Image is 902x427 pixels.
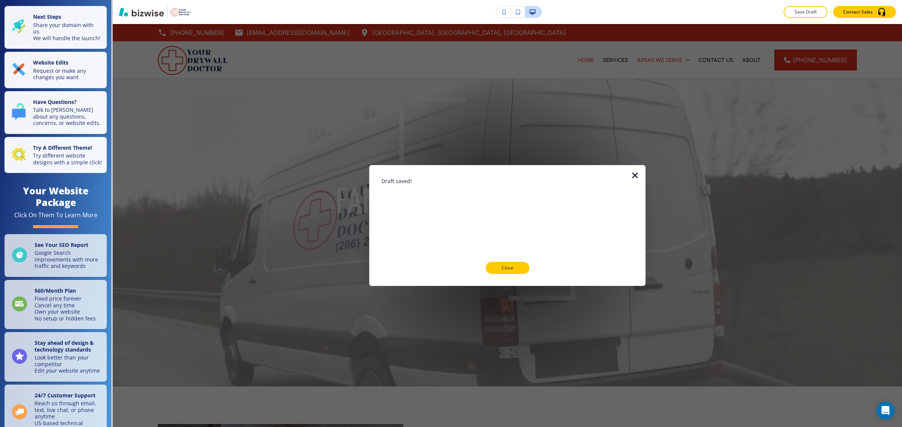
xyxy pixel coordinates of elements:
[33,22,102,42] p: Share your domain with us. We will handle the launch!
[33,68,102,81] p: Request or make any changes you want
[5,332,107,382] a: Stay ahead of design & technology standardsLook better than your competitorEdit your website anytime
[876,401,894,419] div: Open Intercom Messenger
[171,8,191,17] img: Your Logo
[486,262,529,274] button: Close
[5,52,107,88] button: Website EditsRequest or make any changes you want
[33,98,77,105] strong: Have Questions?
[35,339,94,353] strong: Stay ahead of design & technology standards
[33,107,102,126] p: Talk to [PERSON_NAME] about any questions, concerns, or website edits.
[5,91,107,134] button: Have Questions?Talk to [PERSON_NAME] about any questions, concerns, or website edits.
[5,137,107,173] button: Try A Different Theme!Try different website designs with a simple click!
[35,295,96,322] p: Fixed price forever Cancel any time Own your website No setup or hidden fees
[5,185,107,208] h4: Your Website Package
[35,287,76,294] strong: $ 60 /Month Plan
[35,250,102,269] p: Google Search improvements with more traffic and keywords
[35,354,102,374] p: Look better than your competitor Edit your website anytime
[495,265,519,271] p: Close
[14,211,97,219] div: Click On Them To Learn More
[35,392,95,399] strong: 24/7 Customer Support
[381,177,634,185] h3: Draft saved!
[5,6,107,49] button: Next StepsShare your domain with us.We will handle the launch!
[843,9,873,15] p: Contact Sales
[33,152,102,165] p: Try different website designs with a simple click!
[833,6,896,18] button: Contact Sales
[33,144,92,151] strong: Try A Different Theme!
[33,13,61,20] strong: Next Steps
[35,241,88,248] strong: See Your SEO Report
[119,8,164,17] img: Bizwise Logo
[793,9,817,15] p: Save Draft
[5,234,107,277] a: See Your SEO ReportGoogle Search improvements with more traffic and keywords
[33,59,68,66] strong: Website Edits
[5,280,107,329] a: $60/Month PlanFixed price foreverCancel any timeOwn your websiteNo setup or hidden fees
[784,6,827,18] button: Save Draft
